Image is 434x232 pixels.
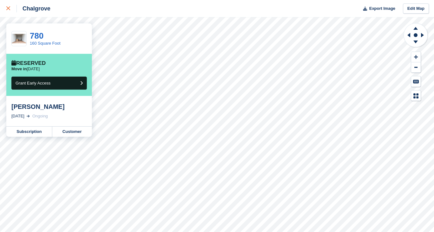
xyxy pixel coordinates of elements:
button: Grant Early Access [11,77,87,90]
span: Move in [11,66,27,71]
a: Subscription [6,127,52,137]
img: 160%20Square%20Foot.jpg [12,34,26,44]
div: Reserved [11,60,46,66]
div: [DATE] [11,113,24,119]
button: Zoom In [411,52,421,62]
div: Chalgrove [17,5,50,12]
span: Grant Early Access [16,81,51,85]
button: Zoom Out [411,62,421,73]
button: Map Legend [411,91,421,101]
a: Edit Map [403,3,429,14]
a: Customer [52,127,92,137]
button: Export Image [359,3,395,14]
p: [DATE] [11,66,40,72]
a: 160 Square Foot [30,41,61,46]
a: 780 [30,31,43,41]
div: Ongoing [32,113,48,119]
span: Export Image [369,5,395,12]
img: arrow-right-light-icn-cde0832a797a2874e46488d9cf13f60e5c3a73dbe684e267c42b8395dfbc2abf.svg [27,115,30,117]
div: [PERSON_NAME] [11,103,87,110]
button: Keyboard Shortcuts [411,76,421,87]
